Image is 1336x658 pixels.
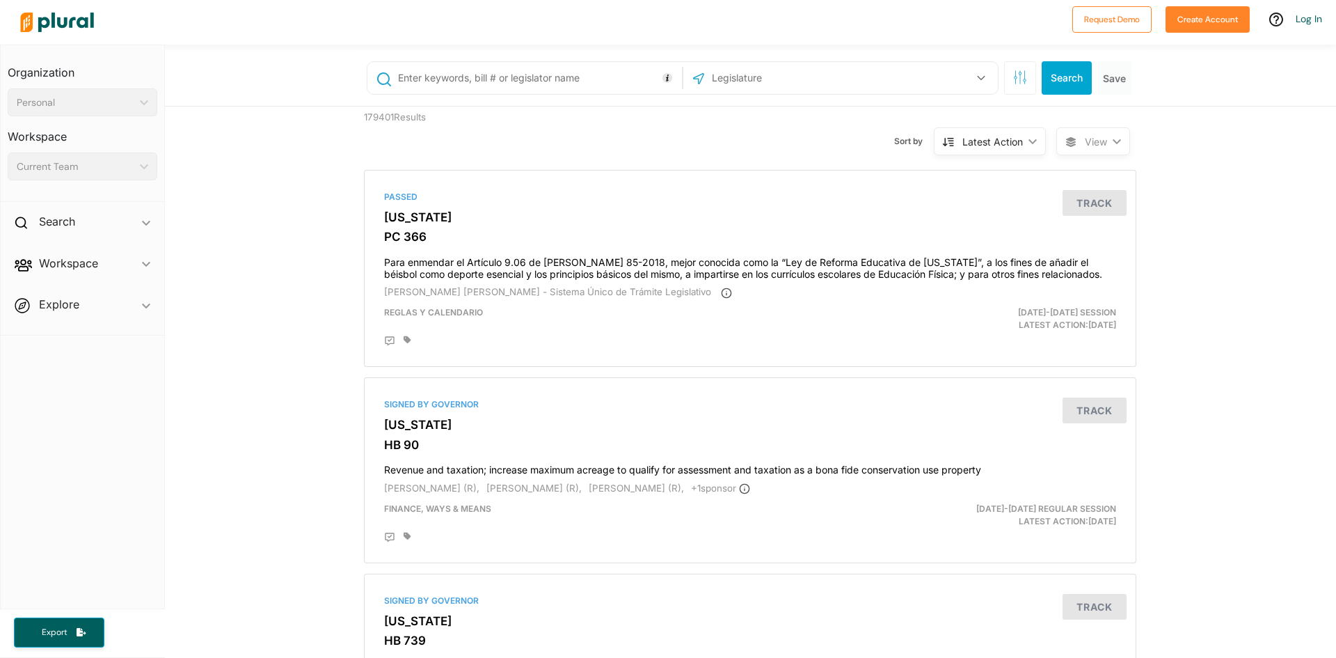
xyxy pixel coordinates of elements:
h2: Search [39,214,75,229]
div: Latest Action: [DATE] [876,306,1127,331]
span: View [1085,134,1107,149]
button: Track [1063,398,1127,423]
h4: Para enmendar el Artículo 9.06 de [PERSON_NAME] 85-2018, mejor conocida como la “Ley de Reforma E... [384,250,1116,281]
div: Latest Action: [DATE] [876,503,1127,528]
h3: [US_STATE] [384,418,1116,432]
span: Sort by [894,135,934,148]
h3: Workspace [8,116,157,147]
button: Save [1097,61,1131,95]
div: Add tags [404,336,411,344]
button: Export [14,618,104,648]
h4: Revenue and taxation; increase maximum acreage to qualify for assessment and taxation as a bona f... [384,457,1116,476]
h3: Organization [8,52,157,83]
div: Current Team [17,159,134,174]
h3: PC 366 [384,230,1116,244]
h3: [US_STATE] [384,614,1116,628]
div: Latest Action [962,134,1023,149]
input: Legislature [710,65,859,91]
button: Create Account [1166,6,1250,33]
div: Signed by Governor [384,398,1116,411]
span: + 1 sponsor [691,483,750,494]
div: 179401 Results [353,107,552,159]
h3: [US_STATE] [384,210,1116,224]
input: Enter keywords, bill # or legislator name [397,65,678,91]
h3: HB 739 [384,634,1116,648]
div: Add tags [404,532,411,540]
span: Search Filters [1013,70,1027,82]
span: [PERSON_NAME] (R), [486,483,582,494]
h3: HB 90 [384,438,1116,452]
div: Tooltip anchor [661,72,674,84]
span: [PERSON_NAME] [PERSON_NAME] - Sistema Único de Trámite Legislativo [384,286,711,297]
span: Finance, Ways & Means [384,503,491,514]
div: Passed [384,191,1116,203]
button: Track [1063,190,1127,216]
div: Add Position Statement [384,532,395,543]
span: [PERSON_NAME] (R), [384,483,479,494]
a: Request Demo [1072,11,1152,26]
span: Export [32,627,77,639]
div: Personal [17,95,134,110]
span: [PERSON_NAME] (R), [589,483,684,494]
div: Signed by Governor [384,595,1116,607]
span: [DATE]-[DATE] Session [1018,307,1116,318]
span: [DATE]-[DATE] Regular Session [976,503,1116,514]
button: Track [1063,594,1127,620]
div: Add Position Statement [384,336,395,347]
a: Create Account [1166,11,1250,26]
button: Request Demo [1072,6,1152,33]
button: Search [1042,61,1092,95]
span: Reglas y Calendario [384,307,483,318]
a: Log In [1296,13,1322,25]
